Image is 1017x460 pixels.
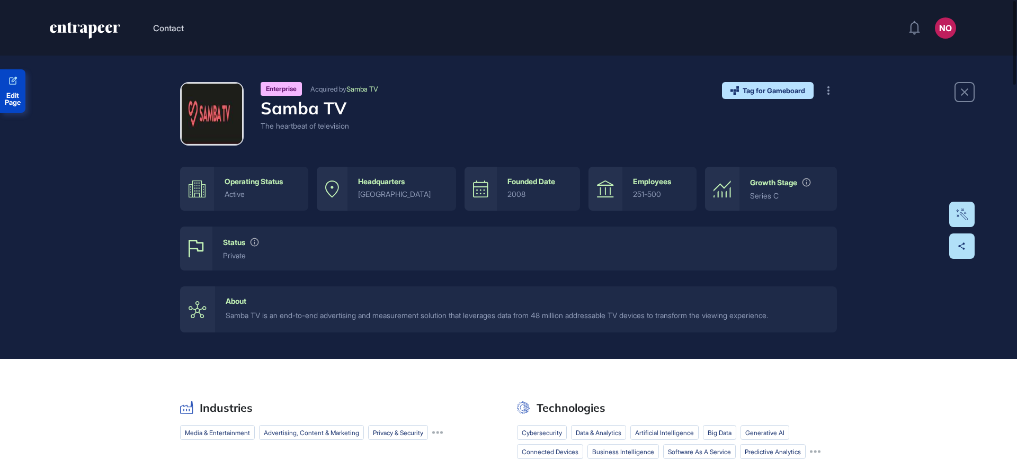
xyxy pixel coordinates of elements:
[633,190,686,199] div: 251-500
[225,190,298,199] div: active
[741,425,789,440] li: Generative AI
[663,444,736,459] li: software as a service
[200,401,253,414] h2: Industries
[633,177,671,186] div: Employees
[223,238,245,247] div: Status
[750,178,797,187] div: Growth Stage
[935,17,956,39] button: NO
[259,425,364,440] li: advertising, content & marketing
[587,444,659,459] li: business intelligence
[310,85,378,93] div: Acquired by
[517,425,567,440] li: cybersecurity
[630,425,699,440] li: artificial intelligence
[346,85,378,93] a: Samba TV
[226,297,246,305] div: About
[571,425,626,440] li: data & analytics
[358,190,445,199] div: [GEOGRAPHIC_DATA]
[153,21,184,35] button: Contact
[750,192,826,200] div: Series C
[517,444,583,459] li: connected devices
[182,84,242,144] img: Samba TV-logo
[49,22,121,42] a: entrapeer-logo
[368,425,428,440] li: privacy & security
[537,401,605,414] h2: Technologies
[740,444,806,459] li: predictive analytics
[743,87,805,94] span: Tag for Gameboard
[261,120,378,131] div: The heartbeat of television
[507,177,555,186] div: Founded Date
[223,251,826,260] div: private
[261,98,378,118] h4: Samba TV
[703,425,736,440] li: big data
[225,177,283,186] div: Operating Status
[180,425,255,440] li: media & entertainment
[507,190,570,199] div: 2008
[261,82,302,96] div: Enterprise
[358,177,405,186] div: Headquarters
[226,310,826,321] div: Samba TV is an end-to-end advertising and measurement solution that leverages data from 48 millio...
